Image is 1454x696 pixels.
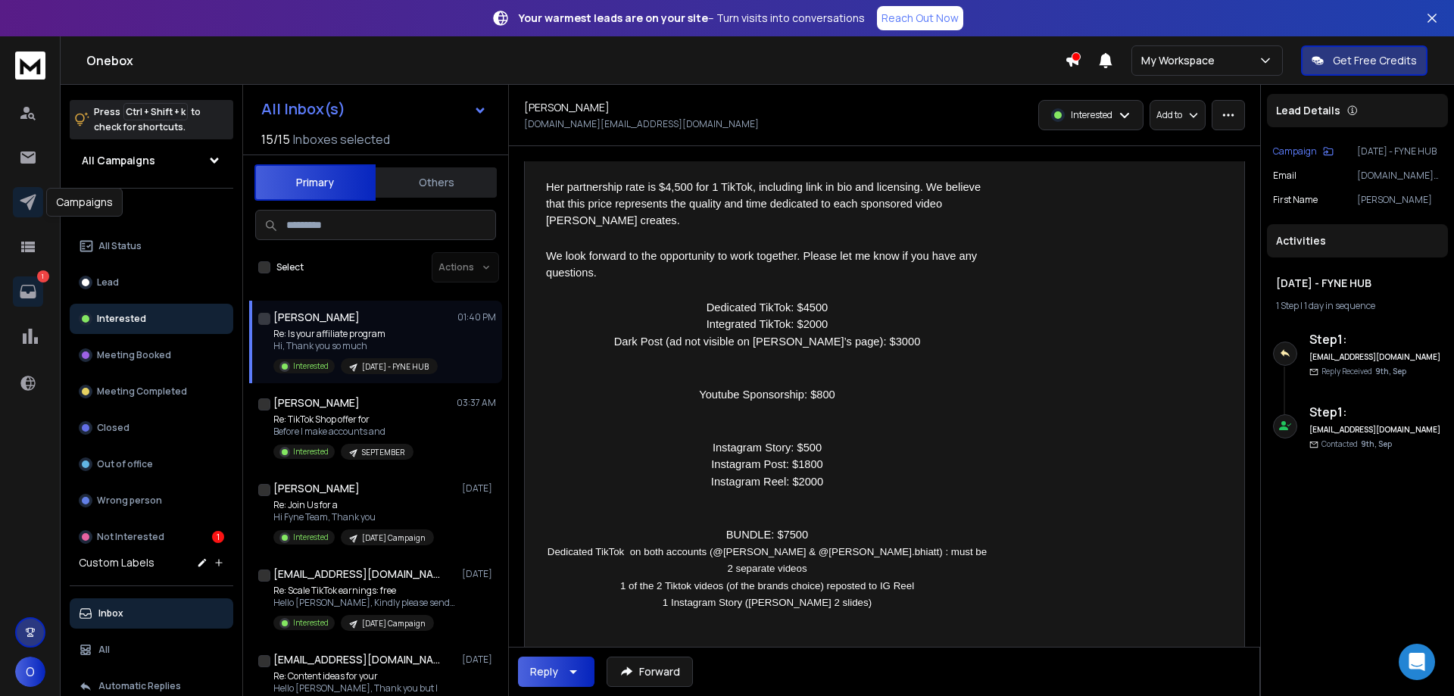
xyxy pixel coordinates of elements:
h6: [EMAIL_ADDRESS][DOMAIN_NAME] [1309,351,1442,363]
strong: Your warmest leads are on your site [519,11,708,25]
p: [DATE] [462,482,496,495]
div: Activities [1267,224,1448,257]
p: SEPTEMBER [362,447,404,458]
h1: Onebox [86,51,1065,70]
p: Interested [293,446,329,457]
p: Interested [293,360,329,372]
button: Wrong person [70,485,233,516]
span: 9th, Sep [1361,439,1392,449]
div: Campaigns [46,188,123,217]
h6: Step 1 : [1309,330,1442,348]
span: 15 / 15 [261,130,290,148]
h1: [PERSON_NAME] [524,100,610,115]
p: Meeting Completed [97,385,187,398]
p: Campaign [1273,145,1317,158]
button: All [70,635,233,665]
button: O [15,657,45,687]
p: My Workspace [1141,53,1221,68]
p: Re: Scale TikTok earnings: free [273,585,455,597]
span: Dark Post (ad not visible on [PERSON_NAME]’s page): $3000 [614,336,921,348]
span: Dedicated TikTok: $4500 [707,301,828,314]
span: Youtube Sponsorship: $800 [699,389,835,401]
p: Interested [1071,109,1112,121]
p: Add to [1156,109,1182,121]
p: Interested [293,532,329,543]
p: Hi, Thank you so much [273,340,438,352]
a: 1 [13,276,43,307]
p: Press to check for shortcuts. [94,105,201,135]
h1: [DATE] - FYNE HUB [1276,276,1439,291]
p: [DATE] [462,654,496,666]
img: logo [15,51,45,80]
span: We look forward to the opportunity to work together. Please let me know if you have any questions. [546,250,980,279]
button: Out of office [70,449,233,479]
div: Open Intercom Messenger [1399,644,1435,680]
p: Email [1273,170,1296,182]
p: Not Interested [97,531,164,543]
button: Forward [607,657,693,687]
button: Primary [254,164,376,201]
button: All Status [70,231,233,261]
span: Ctrl + Shift + k [123,103,188,120]
h3: Filters [70,201,233,222]
h1: [PERSON_NAME] [273,310,360,325]
p: Wrong person [97,495,162,507]
button: Campaign [1273,145,1334,158]
p: [DATE] Campaign [362,532,425,544]
button: All Campaigns [70,145,233,176]
p: Re: Is your affiliate program [273,328,438,340]
p: Closed [97,422,129,434]
h1: [PERSON_NAME] [273,395,360,410]
div: | [1276,300,1439,312]
p: All [98,644,110,656]
span: Dedicated TikTok on both accounts (@[PERSON_NAME] & @[PERSON_NAME].bhiatt) : must be 2 separate v... [548,546,990,574]
p: Hello [PERSON_NAME], Kindly please send me [273,597,455,609]
p: Lead Details [1276,103,1340,118]
p: 03:37 AM [457,397,496,409]
span: Integrated TikTok: $2000 [707,318,828,330]
button: Lead [70,267,233,298]
span: Instagram Post: $1800 [711,458,822,470]
p: Reach Out Now [881,11,959,26]
button: Reply [518,657,594,687]
h1: [EMAIL_ADDRESS][DOMAIN_NAME] [273,652,440,667]
h1: [EMAIL_ADDRESS][DOMAIN_NAME] [273,566,440,582]
span: 9th, Sep [1375,366,1406,376]
p: Interested [293,617,329,629]
label: Select [276,261,304,273]
p: [DOMAIN_NAME][EMAIL_ADDRESS][DOMAIN_NAME] [524,118,759,130]
h1: All Inbox(s) [261,101,345,117]
span: 1 Step [1276,299,1299,312]
span: Her partnership rate is $4,500 for 1 TikTok, including link in bio and licensing. We believe that... [546,181,984,226]
span: BUNDLE: $7500 [726,529,808,541]
p: [DOMAIN_NAME][EMAIL_ADDRESS][DOMAIN_NAME] [1357,170,1442,182]
p: Re: Content ideas for your [273,670,438,682]
button: All Inbox(s) [249,94,499,124]
p: Inbox [98,607,123,620]
a: Reach Out Now [877,6,963,30]
button: Meeting Completed [70,376,233,407]
h6: [EMAIL_ADDRESS][DOMAIN_NAME] [1309,424,1442,435]
p: [PERSON_NAME] [1357,194,1442,206]
p: 1 [37,270,49,282]
button: Not Interested1 [70,522,233,552]
p: [DATE] [462,568,496,580]
p: 01:40 PM [457,311,496,323]
p: Out of office [97,458,153,470]
span: 1 of the 2 Tiktok videos (of the brands choice) reposted to IG Reel [620,580,914,591]
p: All Status [98,240,142,252]
p: Before I make accounts and [273,426,413,438]
p: Hi Fyne Team, Thank you [273,511,434,523]
span: Instagram Story: $500 [713,442,822,454]
p: – Turn visits into conversations [519,11,865,26]
h6: Step 1 : [1309,403,1442,421]
button: Inbox [70,598,233,629]
p: [DATE] - FYNE HUB [1357,145,1442,158]
p: Meeting Booked [97,349,171,361]
button: Get Free Credits [1301,45,1427,76]
p: Lead [97,276,119,289]
button: Others [376,166,497,199]
p: Reply Received [1321,366,1406,377]
h3: Custom Labels [79,555,154,570]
